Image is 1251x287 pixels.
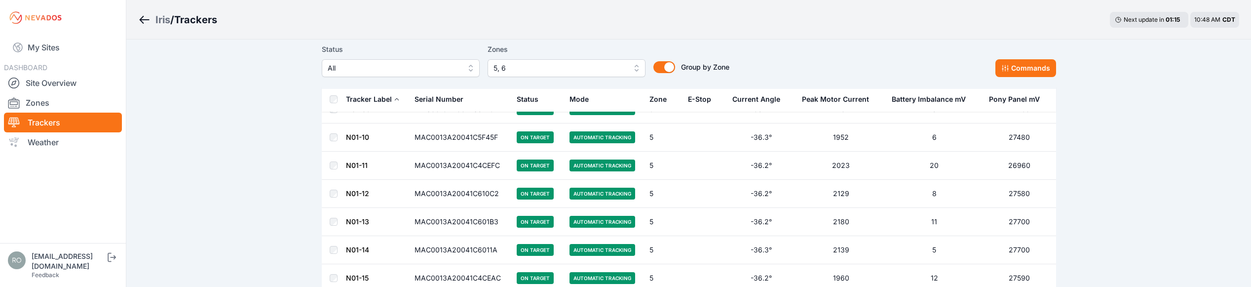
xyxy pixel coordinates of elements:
div: Serial Number [415,94,463,104]
span: On Target [517,244,554,256]
td: -36.2° [726,152,796,180]
span: 10:48 AM [1194,16,1220,23]
td: 6 [886,123,983,152]
td: -36.2° [726,208,796,236]
button: Commands [995,59,1056,77]
a: Trackers [4,113,122,132]
td: 8 [886,180,983,208]
img: Nevados [8,10,63,26]
td: 5 [644,208,682,236]
button: 5, 6 [488,59,645,77]
div: Status [517,94,538,104]
label: Status [322,43,480,55]
td: 27700 [983,236,1056,264]
td: 2139 [796,236,886,264]
td: MAC0013A20041C5F45F [409,123,511,152]
span: On Target [517,272,554,284]
td: 27480 [983,123,1056,152]
a: N01-15 [346,274,369,282]
a: My Sites [4,36,122,59]
span: Automatic Tracking [569,188,635,200]
button: Peak Motor Current [802,87,877,111]
td: -36.3° [726,123,796,152]
span: Automatic Tracking [569,216,635,228]
span: CDT [1222,16,1235,23]
td: 5 [644,123,682,152]
h3: Trackers [174,13,217,27]
td: MAC0013A20041C6011A [409,236,511,264]
td: MAC0013A20041C4CEFC [409,152,511,180]
div: Pony Panel mV [989,94,1040,104]
div: Zone [649,94,667,104]
button: Serial Number [415,87,471,111]
td: 5 [644,236,682,264]
div: 01 : 15 [1166,16,1183,24]
button: Status [517,87,546,111]
a: N01-14 [346,246,369,254]
a: N01-13 [346,217,369,226]
a: Feedback [32,271,59,279]
a: N01-11 [346,161,368,169]
a: Site Overview [4,73,122,93]
span: On Target [517,160,554,171]
td: -36.3° [726,236,796,264]
span: Automatic Tracking [569,160,635,171]
td: -36.2° [726,180,796,208]
nav: Breadcrumb [138,7,217,33]
td: 20 [886,152,983,180]
td: 2180 [796,208,886,236]
button: E-Stop [688,87,719,111]
span: On Target [517,131,554,143]
td: 5 [644,180,682,208]
button: Pony Panel mV [989,87,1048,111]
td: 2023 [796,152,886,180]
span: Group by Zone [681,63,729,71]
div: Peak Motor Current [802,94,869,104]
img: rono@prim.com [8,251,26,269]
label: Zones [488,43,645,55]
span: Automatic Tracking [569,131,635,143]
div: Tracker Label [346,94,392,104]
a: N01-12 [346,189,369,198]
div: Current Angle [732,94,780,104]
span: DASHBOARD [4,63,47,72]
span: On Target [517,216,554,228]
td: 11 [886,208,983,236]
a: Iris [155,13,170,27]
td: 2129 [796,180,886,208]
div: [EMAIL_ADDRESS][DOMAIN_NAME] [32,251,106,271]
button: Tracker Label [346,87,400,111]
td: 27700 [983,208,1056,236]
td: MAC0013A20041C610C2 [409,180,511,208]
button: Zone [649,87,675,111]
td: 26960 [983,152,1056,180]
td: MAC0013A20041C601B3 [409,208,511,236]
span: Automatic Tracking [569,272,635,284]
button: Mode [569,87,597,111]
button: All [322,59,480,77]
td: 5 [886,236,983,264]
button: Battery Imbalance mV [892,87,974,111]
div: Mode [569,94,589,104]
div: Battery Imbalance mV [892,94,966,104]
td: 27580 [983,180,1056,208]
a: Zones [4,93,122,113]
span: Next update in [1124,16,1164,23]
td: 1952 [796,123,886,152]
a: Weather [4,132,122,152]
div: E-Stop [688,94,711,104]
span: On Target [517,188,554,200]
span: All [328,62,460,74]
a: N01-10 [346,133,369,141]
span: 5, 6 [493,62,626,74]
button: Current Angle [732,87,788,111]
td: 5 [644,152,682,180]
span: / [170,13,174,27]
span: Automatic Tracking [569,244,635,256]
